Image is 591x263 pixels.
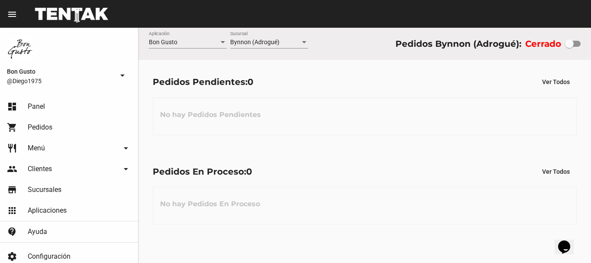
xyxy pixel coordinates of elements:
mat-icon: arrow_drop_down [121,143,131,153]
iframe: chat widget [555,228,582,254]
span: Sucursales [28,185,61,194]
h3: No hay Pedidos Pendientes [153,102,268,128]
span: @Diego1975 [7,77,114,85]
span: Pedidos [28,123,52,132]
div: Pedidos Pendientes: [153,75,254,89]
mat-icon: store [7,185,17,195]
mat-icon: settings [7,251,17,262]
mat-icon: arrow_drop_down [121,164,131,174]
mat-icon: arrow_drop_down [117,70,128,81]
span: 0 [246,166,252,177]
span: Configuración [28,252,71,261]
mat-icon: people [7,164,17,174]
mat-icon: restaurant [7,143,17,153]
button: Ver Todos [535,74,577,90]
span: Ver Todos [542,78,570,85]
div: Pedidos En Proceso: [153,165,252,179]
label: Cerrado [525,37,561,51]
img: 8570adf9-ca52-4367-b116-ae09c64cf26e.jpg [7,35,35,62]
mat-icon: contact_support [7,227,17,237]
mat-icon: shopping_cart [7,122,17,133]
span: Menú [28,144,45,153]
span: Ayuda [28,227,47,236]
span: Panel [28,102,45,111]
span: Bon Gusto [7,66,114,77]
span: Bynnon (Adrogué) [230,39,279,45]
mat-icon: dashboard [7,101,17,112]
h3: No hay Pedidos En Proceso [153,191,267,217]
span: Aplicaciones [28,206,67,215]
span: 0 [247,77,254,87]
span: Bon Gusto [149,39,177,45]
div: Pedidos Bynnon (Adrogué): [395,37,521,51]
span: Ver Todos [542,168,570,175]
mat-icon: menu [7,9,17,19]
button: Ver Todos [535,164,577,179]
span: Clientes [28,165,52,173]
mat-icon: apps [7,205,17,216]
